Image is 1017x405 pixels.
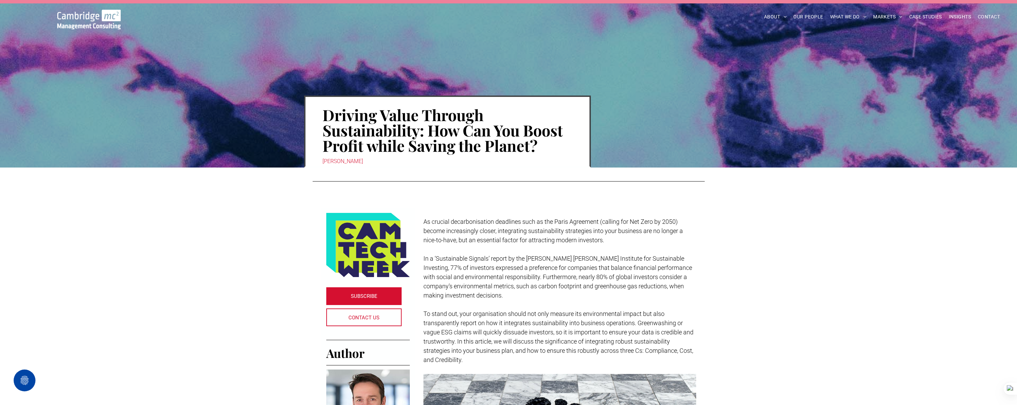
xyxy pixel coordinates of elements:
a: ABOUT [761,12,790,22]
span: In a ‘Sustainable Signals’ report by the [PERSON_NAME] [PERSON_NAME] Institute for Sustainable In... [423,255,692,299]
a: CONTACT US [326,308,402,326]
a: WHAT WE DO [827,12,870,22]
a: SUBSCRIBE [326,287,402,305]
h1: Driving Value Through Sustainability: How Can You Boost Profit while Saving the Planet? [323,106,572,154]
a: MARKETS [870,12,906,22]
span: SUBSCRIBE [351,288,377,305]
a: OUR PEOPLE [790,12,826,22]
div: [PERSON_NAME] [323,157,572,166]
a: Your Business Transformed | Cambridge Management Consulting [57,11,121,18]
a: CONTACT [974,12,1003,22]
img: Go to Homepage [57,10,121,29]
span: As crucial decarbonisation deadlines such as the Paris Agreement (calling for Net Zero by 2050) b... [423,218,683,244]
span: Author [326,345,364,361]
span: CONTACT US [348,309,379,326]
a: INSIGHTS [945,12,974,22]
img: Logo featuring the words CAM TECH WEEK in bold, dark blue letters on a yellow-green background, w... [326,213,410,277]
a: CASE STUDIES [906,12,945,22]
span: To stand out, your organisation should not only measure its environmental impact but also transpa... [423,310,693,363]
